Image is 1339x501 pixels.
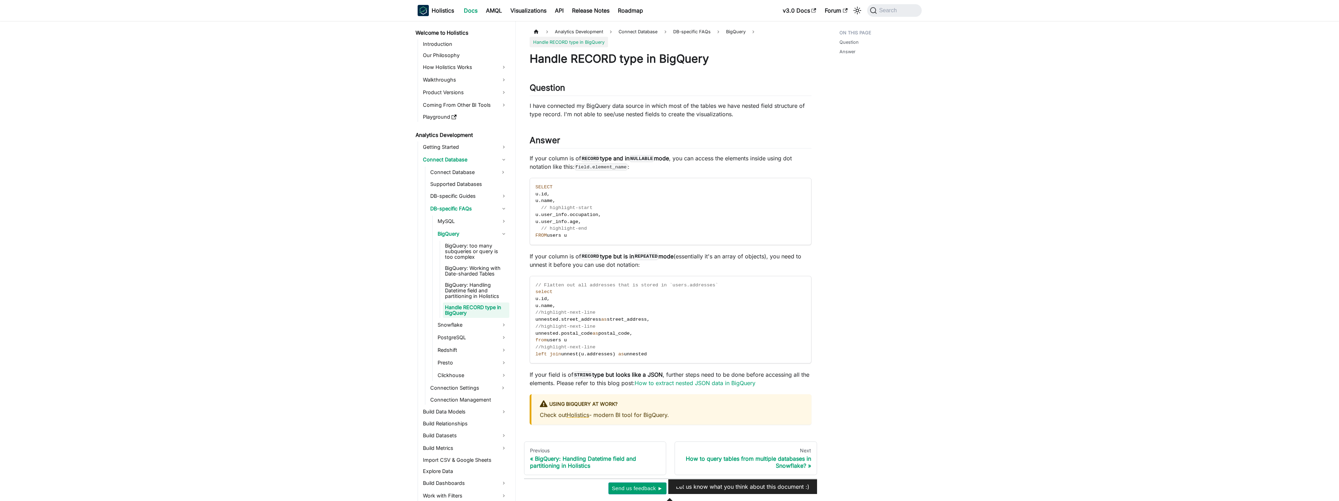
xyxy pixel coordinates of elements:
[541,212,567,217] span: user_info
[551,27,607,37] span: Analytics Development
[421,141,509,153] a: Getting Started
[435,345,509,356] a: Redshift
[541,205,593,210] span: // highlight-start
[538,303,541,308] span: .
[530,455,661,469] div: BigQuery: Handling Datetime field and partitioning in Holistics
[482,5,506,16] a: AMQL
[524,441,817,475] nav: Docs pages
[561,317,601,322] span: street_address
[428,382,497,394] a: Connection Settings
[536,303,538,308] span: u
[443,280,509,301] a: BigQuery: Handling Datetime field and partitioning in Holistics
[536,352,547,357] span: left
[530,102,811,118] p: I have connected my BigQuery data source in which most of the tables we have nested field structu...
[612,484,663,493] span: Send us feedback ►
[541,192,547,197] span: id
[435,216,509,227] a: MySQL
[558,317,561,322] span: .
[567,212,570,217] span: .
[601,317,607,322] span: as
[421,419,509,429] a: Build Relationships
[411,21,516,501] nav: Docs sidebar
[536,324,595,329] span: //highlight-next-line
[567,219,570,224] span: .
[530,37,608,47] span: Handle RECORD type in BigQuery
[593,331,598,336] span: as
[614,5,647,16] a: Roadmap
[418,5,454,16] a: HolisticsHolisticsHolistics
[536,338,547,343] span: from
[839,48,856,55] a: Answer
[613,352,615,357] span: )
[421,39,509,49] a: Introduction
[581,352,584,357] span: u
[536,289,553,294] span: select
[538,198,541,203] span: .
[530,154,811,171] p: If your column is of , you can access the elements inside using dot notation like this: :
[681,455,811,469] div: How to query tables from multiple databases in Snowflake?
[497,382,509,394] button: Expand sidebar category 'Connection Settings'
[578,219,581,224] span: ,
[536,212,538,217] span: u
[421,430,509,441] a: Build Datasets
[421,74,509,85] a: Walkthroughs
[421,112,509,122] a: Playground
[584,352,587,357] span: .
[460,5,482,16] a: Docs
[421,50,509,60] a: Our Philosophy
[541,226,587,231] span: // highlight-end
[421,443,509,454] a: Build Metrics
[675,441,817,475] a: NextHow to query tables from multiple databases in Snowflake?
[421,406,509,417] a: Build Data Models
[536,317,558,322] span: unnested
[630,331,633,336] span: ,
[536,198,538,203] span: u
[538,212,541,217] span: .
[570,212,598,217] span: occupation
[568,5,614,16] a: Release Notes
[574,163,628,171] code: field.element_name
[624,352,647,357] span: unnested
[428,179,509,189] a: Supported Databases
[547,338,567,343] span: users u
[681,447,811,454] div: Next
[421,62,509,73] a: How Holistics Works
[530,252,811,269] p: If your column is of (essentially it's an array of objects), you need to unnest it before you can...
[676,483,809,490] span: Let us know what you think about this document :)
[647,317,650,322] span: ,
[541,296,547,301] span: id
[435,319,509,330] a: Snowflake
[581,155,600,162] code: RECORD
[573,371,663,378] strong: type but looks like a JSON
[435,228,509,239] a: BigQuery
[421,466,509,476] a: Explore Data
[550,352,561,357] span: join
[538,192,541,197] span: .
[421,154,509,165] a: Connect Database
[443,241,509,262] a: BigQuery: too many subqueries or query is too complex
[530,135,811,148] h2: Answer
[561,331,593,336] span: postal_code
[547,192,550,197] span: ,
[497,167,509,178] button: Expand sidebar category 'Connect Database'
[435,332,509,343] a: PostgreSQL
[779,5,821,16] a: v3.0 Docs
[428,203,509,214] a: DB-specific FAQs
[536,192,538,197] span: u
[536,331,558,336] span: unnested
[608,482,667,494] button: Send us feedback ►
[581,155,669,162] strong: type and in mode
[530,447,661,454] div: Previous
[541,198,553,203] span: name
[540,411,803,419] p: Check out - modern BI tool for BigQuery.
[536,233,547,238] span: FROM
[536,185,553,190] span: SELECT
[877,7,901,14] span: Search
[670,27,714,37] span: DB-specific FAQs
[598,212,601,217] span: ,
[867,4,921,17] button: Search (Command+K)
[587,352,612,357] span: addresses
[598,331,630,336] span: postal_code
[538,219,541,224] span: .
[573,371,592,378] code: STRING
